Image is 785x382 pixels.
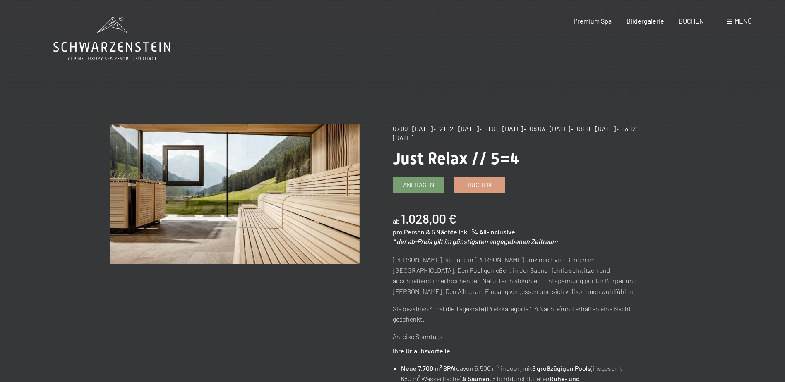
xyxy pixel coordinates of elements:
span: 5 Nächte [432,228,457,236]
span: ab [393,217,400,225]
span: inkl. ¾ All-Inclusive [459,228,515,236]
p: Sie bezahlen 4 mal die Tagesrate (Preiskategorie 1-4 Nächte) und erhalten eine Nacht geschenkt. [393,303,642,325]
span: 07.09.–[DATE] [393,124,433,132]
em: * der ab-Preis gilt im günstigsten angegebenen Zeitraum [393,237,557,245]
span: Menü [735,17,752,25]
span: • 08.03.–[DATE] [524,124,570,132]
a: Buchen [454,177,505,193]
img: Just Relax // 5=4 [110,124,360,264]
span: Buchen [468,181,491,189]
span: • 08.11.–[DATE] [571,124,616,132]
strong: Neue 7.700 m² SPA [401,364,454,372]
span: Just Relax // 5=4 [393,149,520,168]
a: BUCHEN [679,17,704,25]
p: Anreise Sonntags [393,331,642,342]
p: [PERSON_NAME] die Tage in [PERSON_NAME] umzingelt von Bergen im [GEOGRAPHIC_DATA]. Den Pool genie... [393,254,642,296]
strong: 6 großzügigen Pools [532,364,591,372]
b: 1.028,00 € [401,211,456,226]
span: pro Person & [393,228,430,236]
a: Bildergalerie [627,17,664,25]
strong: Ihre Urlaubsvorteile [393,347,450,355]
span: Anfragen [403,181,434,189]
a: Premium Spa [574,17,612,25]
a: Anfragen [393,177,444,193]
span: • 21.12.–[DATE] [434,124,479,132]
span: • 11.01.–[DATE] [480,124,523,132]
